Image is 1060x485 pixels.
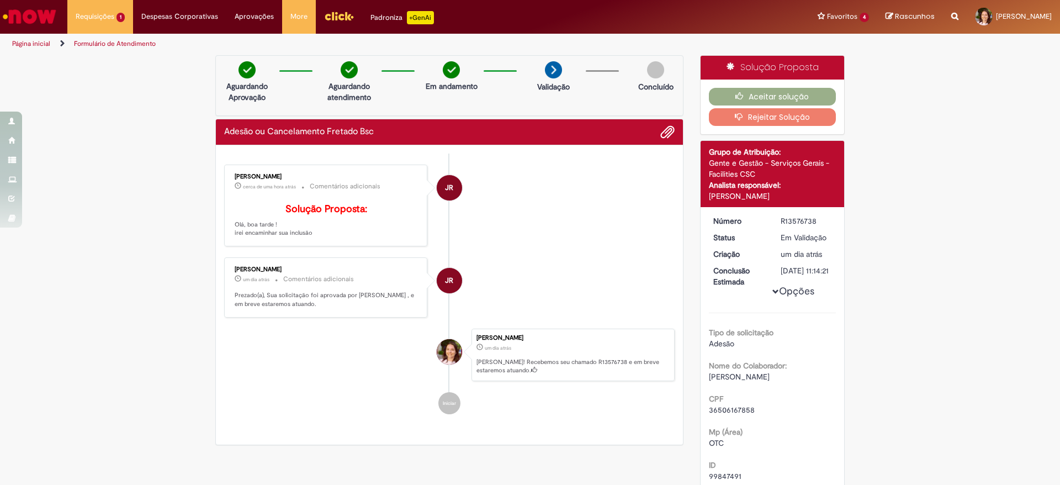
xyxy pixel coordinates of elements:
[638,81,674,92] p: Concluído
[781,249,822,259] span: um dia atrás
[485,345,511,351] time: 29/09/2025 13:04:16
[407,11,434,24] p: +GenAi
[705,215,773,226] dt: Número
[709,328,773,338] b: Tipo de solicitação
[74,39,156,48] a: Formulário de Atendimento
[426,81,478,92] p: Em andamento
[285,203,367,215] b: Solução Proposta:
[243,276,269,283] time: 29/09/2025 13:14:21
[709,405,755,415] span: 36506167858
[709,108,836,126] button: Rejeitar Solução
[310,182,380,191] small: Comentários adicionais
[341,61,358,78] img: check-circle-green.png
[827,11,857,22] span: Favoritos
[235,173,418,180] div: [PERSON_NAME]
[781,249,832,260] div: 29/09/2025 13:04:16
[239,61,256,78] img: check-circle-green.png
[485,345,511,351] span: um dia atrás
[437,268,462,293] div: Jhully Rodrigues
[76,11,114,22] span: Requisições
[781,232,832,243] div: Em Validação
[12,39,50,48] a: Página inicial
[709,438,724,448] span: OTC
[996,12,1052,21] span: [PERSON_NAME]
[243,183,296,190] time: 30/09/2025 16:29:32
[235,291,418,308] p: Prezado(a), Sua solicitação foi aprovada por [PERSON_NAME] , e em breve estaremos atuando.
[781,215,832,226] div: R13576738
[243,183,296,190] span: cerca de uma hora atrás
[709,460,716,470] b: ID
[705,265,773,287] dt: Conclusão Estimada
[370,11,434,24] div: Padroniza
[224,329,675,382] li: Camila Maria Margutti
[443,61,460,78] img: check-circle-green.png
[243,276,269,283] span: um dia atrás
[647,61,664,78] img: img-circle-grey.png
[709,180,836,191] div: Analista responsável:
[324,8,354,24] img: click_logo_yellow_360x200.png
[709,471,741,481] span: 99847491
[141,11,218,22] span: Despesas Corporativas
[709,361,787,371] b: Nome do Colaborador:
[709,339,734,349] span: Adesão
[445,175,453,201] span: JR
[437,175,462,201] div: Jhully Rodrigues
[224,127,374,137] h2: Adesão ou Cancelamento Fretado Bsc Histórico de tíquete
[235,266,418,273] div: [PERSON_NAME]
[476,335,669,341] div: [PERSON_NAME]
[886,12,935,22] a: Rascunhos
[224,154,675,425] ul: Histórico de tíquete
[8,34,698,54] ul: Trilhas de página
[322,81,376,103] p: Aguardando atendimento
[709,88,836,106] button: Aceitar solução
[545,61,562,78] img: arrow-next.png
[781,265,832,276] div: [DATE] 11:14:21
[116,13,125,22] span: 1
[709,372,770,382] span: [PERSON_NAME]
[860,13,869,22] span: 4
[235,204,418,238] p: Olá, boa tarde ! irei encaminhar sua inclusão
[709,427,743,437] b: Mp (Área)
[283,275,354,284] small: Comentários adicionais
[476,358,669,375] p: [PERSON_NAME]! Recebemos seu chamado R13576738 e em breve estaremos atuando.
[705,249,773,260] dt: Criação
[235,11,274,22] span: Aprovações
[1,6,58,28] img: ServiceNow
[705,232,773,243] dt: Status
[660,125,675,139] button: Adicionar anexos
[709,394,723,404] b: CPF
[709,146,836,157] div: Grupo de Atribuição:
[220,81,274,103] p: Aguardando Aprovação
[781,249,822,259] time: 29/09/2025 13:04:16
[445,267,453,294] span: JR
[701,56,845,80] div: Solução Proposta
[709,157,836,180] div: Gente e Gestão - Serviços Gerais - Facilities CSC
[709,191,836,202] div: [PERSON_NAME]
[290,11,308,22] span: More
[537,81,570,92] p: Validação
[895,11,935,22] span: Rascunhos
[437,339,462,365] div: Camila Maria Margutti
